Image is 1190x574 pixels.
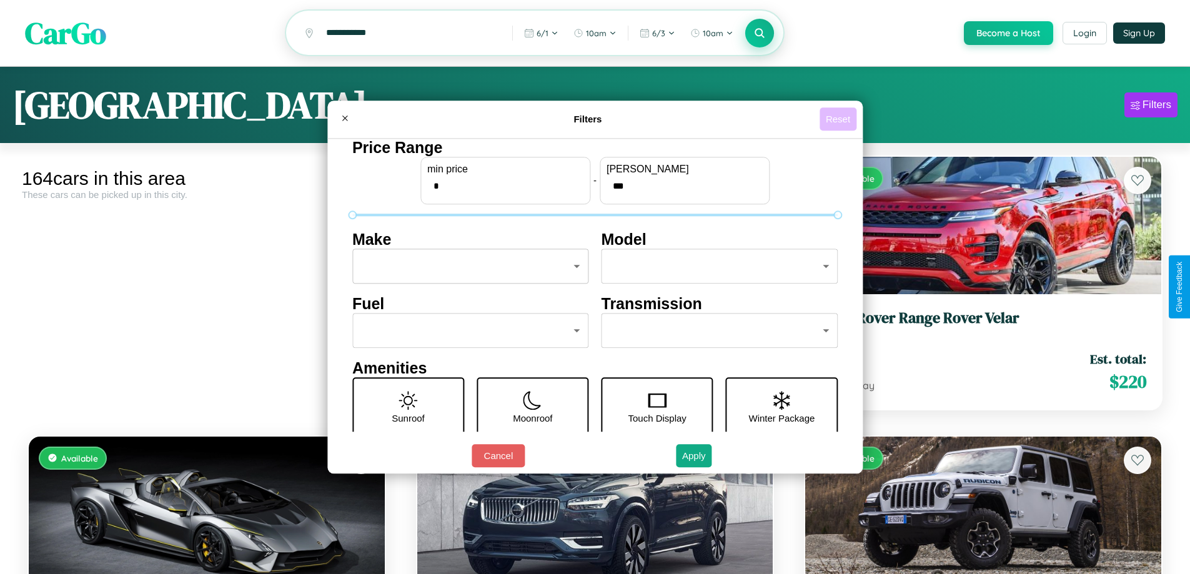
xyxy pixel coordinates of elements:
[352,359,838,377] h4: Amenities
[518,23,565,43] button: 6/1
[1175,262,1184,312] div: Give Feedback
[820,107,856,131] button: Reset
[1124,92,1178,117] button: Filters
[607,164,763,175] label: [PERSON_NAME]
[513,410,552,427] p: Moonroof
[602,230,838,249] h4: Model
[392,410,425,427] p: Sunroof
[472,444,525,467] button: Cancel
[633,23,682,43] button: 6/3
[22,168,392,189] div: 164 cars in this area
[820,309,1146,340] a: Land Rover Range Rover Velar2024
[1063,22,1107,44] button: Login
[22,189,392,200] div: These cars can be picked up in this city.
[1113,22,1165,44] button: Sign Up
[356,114,820,124] h4: Filters
[602,295,838,313] h4: Transmission
[352,295,589,313] h4: Fuel
[12,79,367,131] h1: [GEOGRAPHIC_DATA]
[684,23,740,43] button: 10am
[586,28,607,38] span: 10am
[1109,369,1146,394] span: $ 220
[352,139,838,157] h4: Price Range
[652,28,665,38] span: 6 / 3
[628,410,686,427] p: Touch Display
[964,21,1053,45] button: Become a Host
[749,410,815,427] p: Winter Package
[820,309,1146,327] h3: Land Rover Range Rover Velar
[352,230,589,249] h4: Make
[703,28,723,38] span: 10am
[567,23,623,43] button: 10am
[676,444,712,467] button: Apply
[537,28,548,38] span: 6 / 1
[61,453,98,463] span: Available
[1143,99,1171,111] div: Filters
[1090,350,1146,368] span: Est. total:
[593,172,597,189] p: -
[427,164,583,175] label: min price
[25,12,106,54] span: CarGo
